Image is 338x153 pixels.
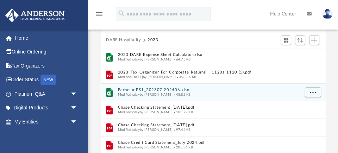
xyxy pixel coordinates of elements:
span: Modified today by [PERSON_NAME] [118,128,173,131]
i: menu [95,10,104,18]
button: Bachelor P&L_202307-202406.xlsx [118,88,299,92]
span: 48.82 KB [173,93,191,96]
button: Switch to Grid View [281,35,292,45]
span: Modified today by [PERSON_NAME] [118,110,173,114]
span: Modified today by [PERSON_NAME] [118,145,173,149]
a: Overview [10,129,88,143]
a: Online Ordering [5,45,88,59]
a: menu [95,13,104,18]
span: 493.36 KB [176,75,196,78]
span: Modified [DATE] by [PERSON_NAME] [118,75,176,78]
button: 2023_Tax_Organizer_For_Corporate_Returns___1120s_1120 (1).pdf [118,70,299,75]
button: DARE Hospitality [106,37,141,43]
span: Modified today by [PERSON_NAME] [118,57,173,61]
button: Add [309,35,320,45]
a: Order StatusNEW [5,73,88,87]
a: Tax Organizers [5,59,88,73]
a: Home [5,31,88,45]
button: 2023 DARE Expense Sheet Calculator.xlsx [118,52,299,57]
i: search [118,9,125,17]
span: 205.36 KB [173,145,193,149]
span: arrow_drop_down [70,115,84,129]
button: More options [305,87,321,98]
button: Chase Checking Statement_[DATE].pdf [118,123,299,127]
a: Platinum Q&Aarrow_drop_down [5,87,88,101]
a: Digital Productsarrow_drop_down [5,101,88,115]
img: User Pic [322,9,333,19]
button: Sort [295,35,306,45]
span: 103.79 KB [173,110,193,114]
span: arrow_drop_down [70,87,84,101]
button: Chase Checking Statement_[DATE].pdf [118,105,299,110]
button: Chase Credit Card Statement_July 2024.pdf [118,140,299,145]
img: Anderson Advisors Platinum Portal [3,8,67,22]
div: NEW [40,75,56,85]
span: arrow_drop_down [70,101,84,115]
span: Modified today by [PERSON_NAME] [118,93,173,96]
span: 64.75 KB [173,57,191,61]
span: 97.44 KB [173,128,191,131]
a: My Entitiesarrow_drop_down [5,115,88,129]
button: 2023 [148,37,158,43]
